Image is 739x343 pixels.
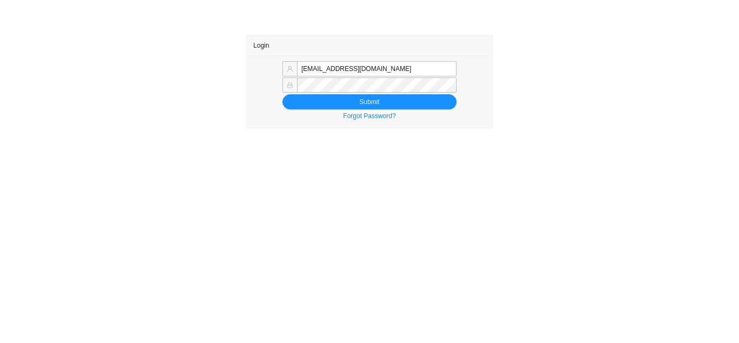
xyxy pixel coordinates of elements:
a: Forgot Password? [343,112,395,120]
input: Email [297,61,457,76]
span: Submit [359,96,379,107]
button: Submit [282,94,457,109]
div: Login [253,35,485,55]
span: user [287,66,293,72]
span: lock [287,82,293,88]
